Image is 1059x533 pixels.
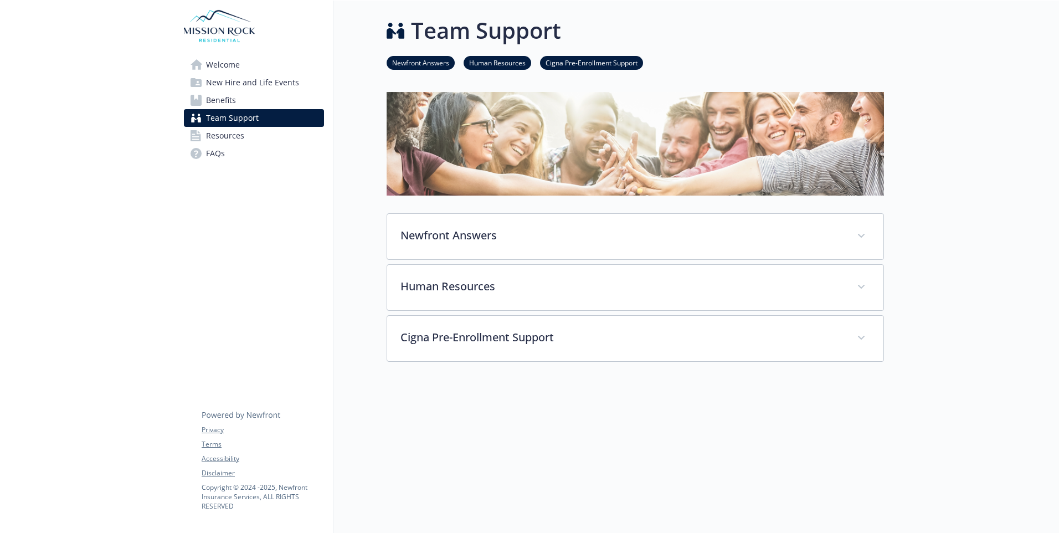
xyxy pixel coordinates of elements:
div: Human Resources [387,265,883,310]
a: Human Resources [464,57,531,68]
div: Newfront Answers [387,214,883,259]
p: Human Resources [400,278,844,295]
a: Terms [202,439,323,449]
p: Copyright © 2024 - 2025 , Newfront Insurance Services, ALL RIGHTS RESERVED [202,483,323,511]
a: Resources [184,127,324,145]
a: Privacy [202,425,323,435]
a: Benefits [184,91,324,109]
h1: Team Support [411,14,561,47]
p: Newfront Answers [400,227,844,244]
a: Accessibility [202,454,323,464]
div: Cigna Pre-Enrollment Support [387,316,883,361]
a: New Hire and Life Events [184,74,324,91]
p: Cigna Pre-Enrollment Support [400,329,844,346]
a: Welcome [184,56,324,74]
a: Cigna Pre-Enrollment Support [540,57,643,68]
a: Team Support [184,109,324,127]
span: Team Support [206,109,259,127]
a: Newfront Answers [387,57,455,68]
a: FAQs [184,145,324,162]
span: Benefits [206,91,236,109]
a: Disclaimer [202,468,323,478]
img: team support page banner [387,92,884,196]
span: Welcome [206,56,240,74]
span: Resources [206,127,244,145]
span: FAQs [206,145,225,162]
span: New Hire and Life Events [206,74,299,91]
